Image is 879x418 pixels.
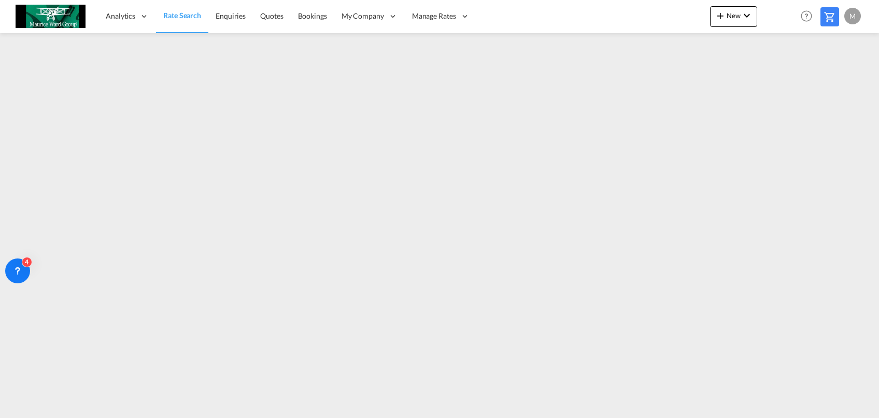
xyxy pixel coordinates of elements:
[106,11,135,21] span: Analytics
[216,11,246,20] span: Enquiries
[714,9,727,22] md-icon: icon-plus 400-fg
[342,11,384,21] span: My Company
[260,11,283,20] span: Quotes
[16,5,86,28] img: c6e8db30f5a511eea3e1ab7543c40fcc.jpg
[844,8,861,24] div: M
[798,7,820,26] div: Help
[710,6,757,27] button: icon-plus 400-fgNewicon-chevron-down
[714,11,753,20] span: New
[798,7,815,25] span: Help
[741,9,753,22] md-icon: icon-chevron-down
[163,11,201,20] span: Rate Search
[298,11,327,20] span: Bookings
[412,11,456,21] span: Manage Rates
